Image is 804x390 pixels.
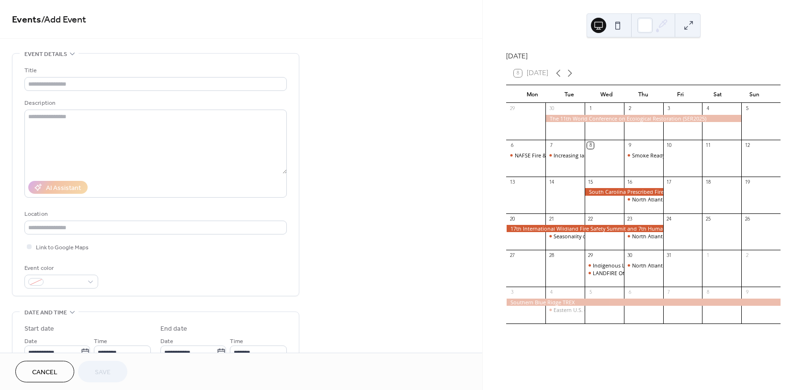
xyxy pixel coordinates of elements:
[514,85,551,103] div: Mon
[705,142,712,149] div: 11
[585,262,624,269] div: Indigenous Landscape Initiative (In Land) Webinar
[593,262,716,269] div: Indigenous Landscape Initiative (In Land) Webinar
[744,290,751,296] div: 9
[626,216,633,223] div: 23
[624,233,663,240] div: North Atlantic Fire Science Exchange Student Webinar Series: Tackling Tickborne Disease and Bring...
[587,290,594,296] div: 5
[744,142,751,149] div: 12
[705,106,712,112] div: 4
[32,368,57,378] span: Cancel
[626,142,633,149] div: 9
[545,306,585,313] div: Eastern U.S. old growth and prescribed fire
[626,253,633,259] div: 30
[160,336,173,346] span: Date
[515,152,618,159] div: NAFSE Fire & Fire History Mini-Symposium
[705,253,712,259] div: 1
[548,106,555,112] div: 30
[506,299,781,306] div: Southern Blue Ridge TREX
[509,142,516,149] div: 6
[36,243,89,253] span: Link to Google Maps
[545,152,585,159] div: Increasing large wildfires and wood cover fuels in the Eastern U.S.
[662,85,699,103] div: Fri
[626,179,633,186] div: 16
[626,106,633,112] div: 2
[551,85,588,103] div: Tue
[624,152,663,159] div: Smoke Ready Communities: Graphics and Materials Release!
[12,11,41,29] a: Events
[548,142,555,149] div: 7
[699,85,736,103] div: Sat
[744,179,751,186] div: 19
[509,290,516,296] div: 3
[506,51,781,62] div: [DATE]
[585,188,663,195] div: South Carolina Prescribed Fire Council Annual Meeting
[587,216,594,223] div: 22
[666,106,672,112] div: 3
[509,253,516,259] div: 27
[94,336,107,346] span: Time
[548,253,555,259] div: 28
[506,152,545,159] div: NAFSE Fire & Fire History Mini-Symposium
[24,263,96,273] div: Event color
[666,253,672,259] div: 31
[625,85,662,103] div: Thu
[626,290,633,296] div: 6
[41,11,86,29] span: / Add Event
[554,306,658,313] div: Eastern U.S. old growth and prescribed fire
[744,216,751,223] div: 26
[587,179,594,186] div: 15
[506,225,663,232] div: 17th International Wildland Fire Safety Summit and 7th Human Dimensions of Wildland Fire Conference
[24,324,54,334] div: Start date
[666,290,672,296] div: 7
[545,233,585,240] div: Seasonality of fire effects on deer, turkey, and oak regeneration
[736,85,773,103] div: Sun
[554,233,747,240] div: Seasonality of fire effects on deer, [GEOGRAPHIC_DATA], and oak regeneration
[624,196,663,203] div: North Atlantic Fire Science Exchange Student Webinar Series: Transformation of Manganese During V...
[509,179,516,186] div: 13
[666,142,672,149] div: 10
[24,308,67,318] span: Date and time
[588,85,625,103] div: Wed
[666,216,672,223] div: 24
[705,290,712,296] div: 8
[24,98,285,108] div: Description
[230,336,243,346] span: Time
[24,209,285,219] div: Location
[509,106,516,112] div: 29
[548,290,555,296] div: 4
[624,262,663,269] div: North Atlantic Fire Science Exchange Student Webinar Series: A Likely Pyrophyte: Moisture Content...
[554,152,737,159] div: Increasing large wildfires and wood cover fuels in the [GEOGRAPHIC_DATA]
[587,253,594,259] div: 29
[548,179,555,186] div: 14
[744,253,751,259] div: 2
[705,216,712,223] div: 25
[744,106,751,112] div: 5
[24,336,37,346] span: Date
[587,106,594,112] div: 1
[705,179,712,186] div: 18
[587,142,594,149] div: 8
[24,49,67,59] span: Event details
[545,115,741,122] div: The 11th World Conference on Ecological Restoration (SER2025)
[632,152,781,159] div: Smoke Ready Communities: Graphics and Materials Release!
[160,324,187,334] div: End date
[509,216,516,223] div: 20
[585,269,624,277] div: LANDFIRE Office Hour: Coordinating Smoke Management: Insights from Albany, Georgia’s Pilot Project
[15,361,74,382] button: Cancel
[666,179,672,186] div: 17
[548,216,555,223] div: 21
[24,66,285,76] div: Title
